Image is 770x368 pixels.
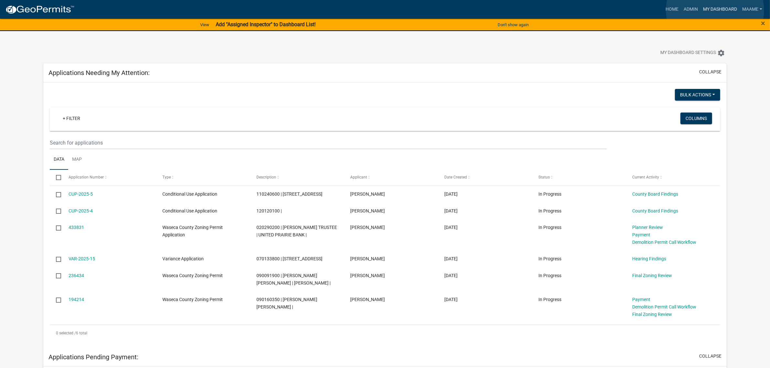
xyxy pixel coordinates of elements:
span: Matt Holland [351,256,385,261]
span: Variance Application [162,256,204,261]
button: Don't show again [495,19,531,30]
strong: Add "Assigned Inspector" to Dashboard List! [216,21,316,27]
span: 05/28/2025 [444,256,458,261]
a: Home [663,3,681,16]
span: In Progress [538,297,561,302]
a: Hearing Findings [633,256,667,261]
span: Waseca County Zoning Permit [162,273,223,278]
span: 070133800 | 17674 240TH ST | 8 [256,256,322,261]
span: In Progress [538,256,561,261]
a: Final Zoning Review [633,273,672,278]
datatable-header-cell: Current Activity [626,170,720,185]
button: Bulk Actions [675,89,720,101]
a: Data [50,149,68,170]
button: collapse [699,69,721,75]
span: × [761,19,765,28]
datatable-header-cell: Application Number [62,170,156,185]
div: 6 total [50,325,720,341]
span: 020290200 | AMY DILLON TRUSTEE | UNITED PRAIRIE BANK | [256,225,337,237]
span: Applicant [351,175,367,179]
span: Application Number [69,175,104,179]
span: 06/25/2025 [444,208,458,213]
datatable-header-cell: Description [250,170,344,185]
a: Maame [740,3,765,16]
span: Jennifer Connors [351,191,385,197]
a: 236434 [69,273,84,278]
button: Columns [680,113,712,124]
span: Conditional Use Application [162,191,217,197]
span: 03/22/2024 [444,273,458,278]
datatable-header-cell: Date Created [438,170,532,185]
datatable-header-cell: Applicant [344,170,438,185]
span: Peter [351,225,385,230]
a: My Dashboard [700,3,740,16]
span: 0 selected / [56,331,76,335]
a: Payment [633,232,651,237]
span: 110240600 | 11691 288TH AVE [256,191,322,197]
span: Waseca County Zoning Permit [162,297,223,302]
a: 433831 [69,225,84,230]
span: In Progress [538,208,561,213]
span: Type [162,175,171,179]
a: View [198,19,212,30]
span: In Progress [538,225,561,230]
span: In Progress [538,191,561,197]
span: 090160350 | SONIA DOMINGUEZ LARA | [256,297,317,309]
a: Admin [681,3,700,16]
span: In Progress [538,273,561,278]
input: Search for applications [50,136,607,149]
span: Status [538,175,550,179]
a: Payment [633,297,651,302]
button: Close [761,19,765,27]
span: My Dashboard Settings [660,49,716,57]
a: Demolition Permit Call Workflow [633,304,697,309]
span: 120120100 | [256,208,282,213]
a: Map [68,149,86,170]
span: 11/21/2023 [444,297,458,302]
span: Current Activity [633,175,659,179]
h5: Applications Pending Payment: [49,353,138,361]
datatable-header-cell: Type [156,170,250,185]
a: County Board Findings [633,191,678,197]
a: Planner Review [633,225,663,230]
span: Amy Woldt [351,208,385,213]
datatable-header-cell: Select [50,170,62,185]
span: Conditional Use Application [162,208,217,213]
span: Description [256,175,276,179]
button: collapse [699,353,721,360]
span: 090091900 | WILLIAM DEREK BREWER | BECKY BREWER | [256,273,331,286]
a: Final Zoning Review [633,312,672,317]
a: County Board Findings [633,208,678,213]
a: CUP-2025-4 [69,208,93,213]
span: 06/10/2025 [444,225,458,230]
div: collapse [43,82,727,348]
span: Waseca County Zoning Permit Application [162,225,223,237]
span: 07/09/2025 [444,191,458,197]
i: settings [717,49,725,57]
button: My Dashboard Settingssettings [655,47,730,59]
a: 194214 [69,297,84,302]
span: Date Created [444,175,467,179]
h5: Applications Needing My Attention: [49,69,150,77]
a: CUP-2025-5 [69,191,93,197]
span: Sonia Lara [351,297,385,302]
a: VAR-2025-15 [69,256,95,261]
span: Becky Brewer [351,273,385,278]
a: Demolition Permit Call Workflow [633,240,697,245]
datatable-header-cell: Status [532,170,626,185]
a: + Filter [58,113,85,124]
